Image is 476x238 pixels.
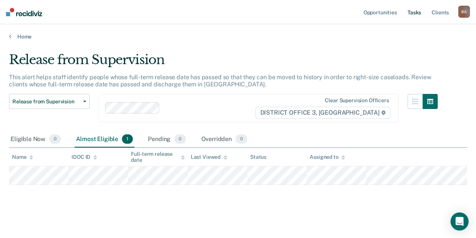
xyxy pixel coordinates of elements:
div: Name [12,154,33,160]
div: IDOC ID [71,154,97,160]
div: B A [458,6,470,18]
a: Home [9,33,467,40]
button: Release from Supervision [9,94,90,109]
span: 0 [174,134,186,144]
div: Open Intercom Messenger [450,212,468,230]
span: 0 [49,134,61,144]
div: Last Viewed [191,154,227,160]
div: Eligible Now0 [9,131,62,148]
span: 1 [122,134,133,144]
div: Overridden0 [199,131,249,148]
div: Full-term release date [131,151,184,164]
span: DISTRICT OFFICE 3, [GEOGRAPHIC_DATA] [255,107,390,119]
div: Assigned to [310,154,345,160]
p: This alert helps staff identify people whose full-term release date has passed so that they can b... [9,74,431,88]
img: Recidiviz [6,8,42,16]
button: BA [458,6,470,18]
div: Pending0 [146,131,187,148]
div: Status [250,154,266,160]
div: Release from Supervision [9,52,438,74]
span: Release from Supervision [12,98,80,105]
span: 0 [236,134,247,144]
div: Clear supervision officers [325,97,389,104]
div: Almost Eligible1 [75,131,134,148]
